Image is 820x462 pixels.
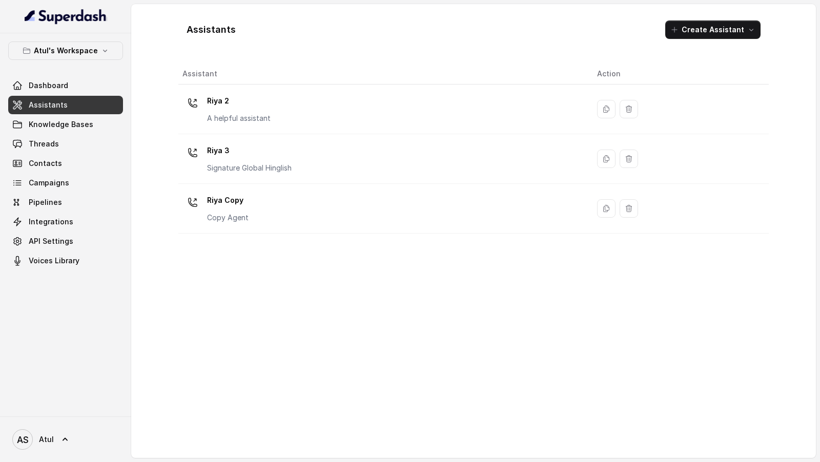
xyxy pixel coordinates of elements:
a: API Settings [8,232,123,250]
img: light.svg [25,8,107,25]
th: Action [589,64,769,85]
button: Atul's Workspace [8,41,123,60]
p: Riya 2 [207,93,271,109]
p: Riya 3 [207,142,292,159]
a: Pipelines [8,193,123,212]
h1: Assistants [187,22,236,38]
p: Atul's Workspace [34,45,98,57]
button: Create Assistant [665,20,761,39]
a: Campaigns [8,174,123,192]
a: Voices Library [8,251,123,270]
p: Signature Global Hinglish [207,163,292,173]
a: Threads [8,135,123,153]
p: Riya Copy [207,192,249,208]
a: Integrations [8,213,123,231]
a: Contacts [8,154,123,173]
a: Dashboard [8,76,123,95]
p: Copy Agent [207,213,249,223]
a: Knowledge Bases [8,115,123,134]
a: Assistants [8,96,123,114]
th: Assistant [178,64,589,85]
p: A helpful assistant [207,113,271,123]
a: Atul [8,425,123,454]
